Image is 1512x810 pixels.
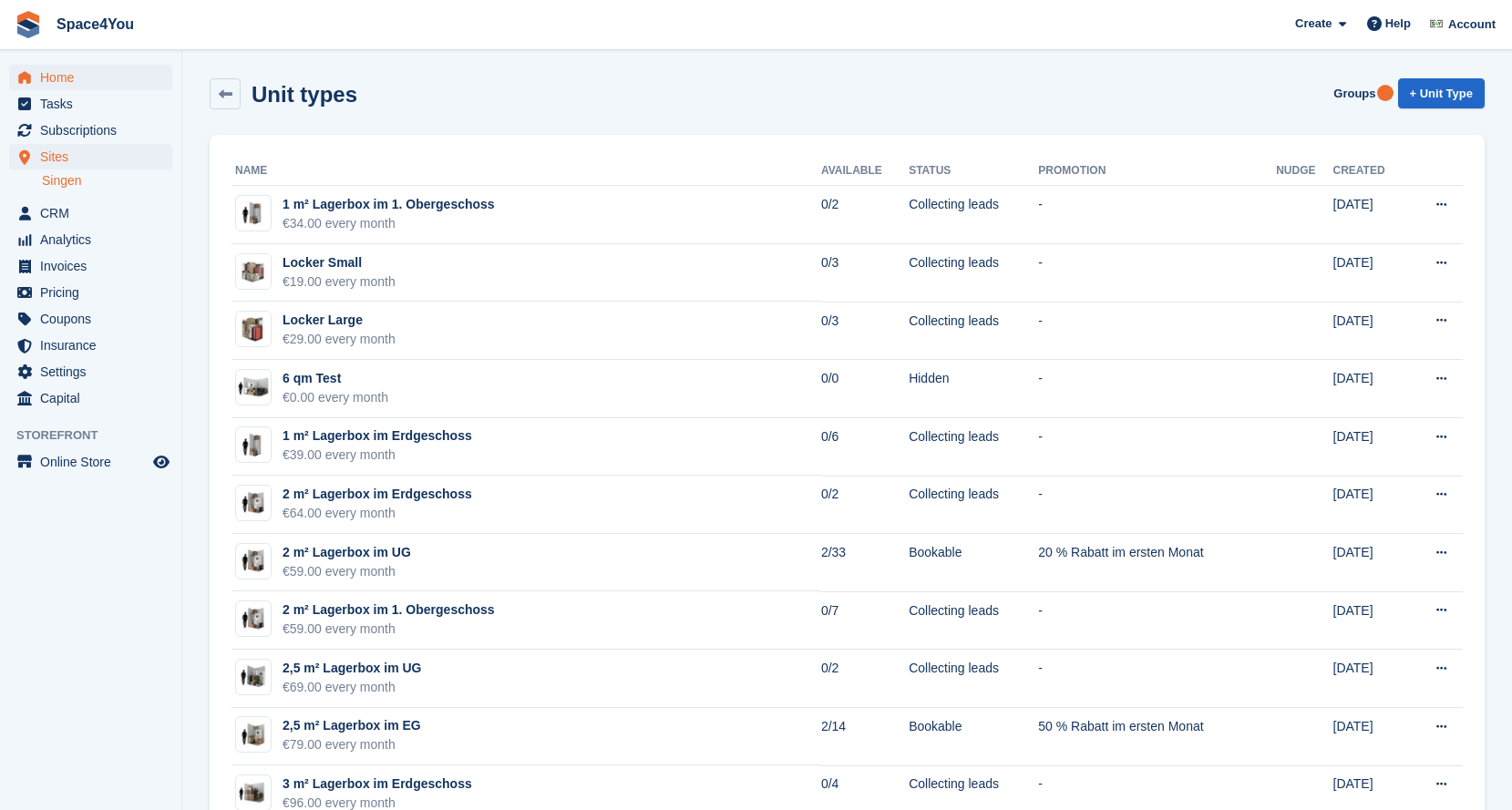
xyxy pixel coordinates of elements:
td: [DATE] [1333,708,1408,766]
div: €29.00 every month [283,330,396,349]
span: Tasks [40,91,149,117]
span: Home [40,65,149,90]
span: Pricing [40,280,149,305]
a: Groups [1326,78,1383,108]
a: menu [9,385,172,411]
div: 2,5 m² Lagerbox im UG [283,659,421,678]
a: Singen [42,172,172,190]
div: €59.00 every month [283,562,411,581]
td: - [1038,591,1276,650]
th: Promotion [1038,157,1276,186]
div: 3 m² Lagerbox im Erdgeschoss [283,774,472,794]
a: menu [9,253,172,279]
div: 1 m² Lagerbox im 1. Obergeschoss [283,195,495,214]
span: Capital [40,385,149,411]
div: €69.00 every month [283,678,421,697]
img: Finn-Kristof Kausch [1427,15,1445,33]
div: 2 m² Lagerbox im Erdgeschoss [283,485,472,504]
td: 50 % Rabatt im ersten Monat [1038,708,1276,766]
img: 10-sqft-unit.jpg [236,200,271,227]
td: Hidden [909,360,1038,418]
div: €59.00 every month [283,620,495,639]
td: 2/33 [821,534,909,592]
td: 0/2 [821,186,909,244]
span: Settings [40,359,149,384]
div: €64.00 every month [283,504,472,523]
a: Space4You [49,9,141,39]
span: Create [1295,15,1332,33]
img: stora-icon-8386f47178a22dfd0bd8f6a31ec36ba5ce8667c1dd55bd0f319d3a0aa187defe.svg [15,11,42,38]
h2: Unit types [252,82,357,107]
img: 10-sqft-unit%20(1).jpg [236,432,271,458]
td: [DATE] [1333,591,1408,650]
td: [DATE] [1333,186,1408,244]
img: Locker%20Medium%201%20-%20Plain.jpg [236,254,271,289]
td: Collecting leads [909,591,1038,650]
div: €0.00 every month [283,388,388,407]
td: [DATE] [1333,476,1408,534]
div: 2,5 m² Lagerbox im EG [283,716,421,735]
td: 0/2 [821,650,909,708]
td: 0/0 [821,360,909,418]
td: - [1038,476,1276,534]
a: menu [9,91,172,117]
td: 0/6 [821,418,909,477]
th: Created [1333,157,1408,186]
td: [DATE] [1333,534,1408,592]
td: Collecting leads [909,186,1038,244]
th: Available [821,157,909,186]
img: 7,0%20qm-unit.jpg [236,374,271,401]
span: Invoices [40,253,149,279]
td: Collecting leads [909,418,1038,477]
span: CRM [40,200,149,226]
img: Locker%20Medium%202%20-%20Plain.jpg [236,312,271,346]
div: 6 qm Test [283,369,388,388]
img: 25-sqft-unit.jpg [236,722,271,748]
span: Storefront [16,426,181,445]
td: - [1038,650,1276,708]
td: Bookable [909,534,1038,592]
div: €34.00 every month [283,214,495,233]
a: menu [9,118,172,143]
img: 2,0%20qm-sqft-unit.jpg [236,548,271,574]
td: - [1038,186,1276,244]
div: Tooltip anchor [1377,85,1394,101]
img: 2,8qm-unit.jpg [236,663,271,690]
a: menu [9,449,172,475]
td: [DATE] [1333,302,1408,360]
a: menu [9,280,172,305]
img: 20-sqft-unit.jpg [236,606,271,632]
span: Coupons [40,306,149,332]
a: menu [9,306,172,332]
div: 2 m² Lagerbox im 1. Obergeschoss [283,600,495,620]
span: Analytics [40,227,149,252]
td: Collecting leads [909,244,1038,302]
td: [DATE] [1333,360,1408,418]
td: Collecting leads [909,650,1038,708]
div: €79.00 every month [283,735,421,754]
a: menu [9,200,172,226]
span: Online Store [40,449,149,475]
td: 0/2 [821,476,909,534]
a: menu [9,359,172,384]
div: 1 m² Lagerbox im Erdgeschoss [283,426,472,446]
span: Help [1385,15,1411,33]
td: 0/7 [821,591,909,650]
td: [DATE] [1333,650,1408,708]
td: - [1038,360,1276,418]
a: menu [9,333,172,358]
a: menu [9,65,172,90]
td: [DATE] [1333,418,1408,477]
a: menu [9,227,172,252]
div: €19.00 every month [283,272,396,292]
th: Name [231,157,821,186]
td: Collecting leads [909,476,1038,534]
span: Subscriptions [40,118,149,143]
div: 2 m² Lagerbox im UG [283,543,411,562]
a: + Unit Type [1398,78,1485,108]
td: 2/14 [821,708,909,766]
td: - [1038,418,1276,477]
td: Bookable [909,708,1038,766]
div: Locker Small [283,253,396,272]
div: Locker Large [283,311,396,330]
